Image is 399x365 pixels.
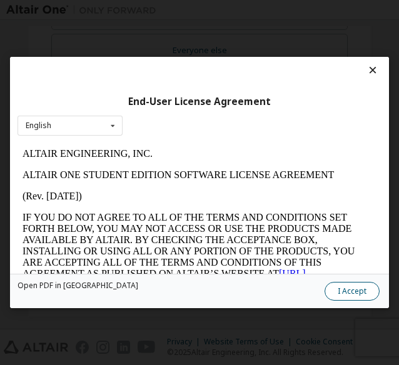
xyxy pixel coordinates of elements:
[5,5,359,16] p: ALTAIR ENGINEERING, INC.
[5,125,288,147] a: [URL][DOMAIN_NAME]
[5,47,359,59] p: (Rev. [DATE])
[18,96,381,108] div: End-User License Agreement
[18,282,138,289] a: Open PDF in [GEOGRAPHIC_DATA]
[26,122,51,129] div: English
[5,69,359,249] p: IF YOU DO NOT AGREE TO ALL OF THE TERMS AND CONDITIONS SET FORTH BELOW, YOU MAY NOT ACCESS OR USE...
[325,282,380,301] button: I Accept
[5,26,359,37] p: ALTAIR ONE STUDENT EDITION SOFTWARE LICENSE AGREEMENT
